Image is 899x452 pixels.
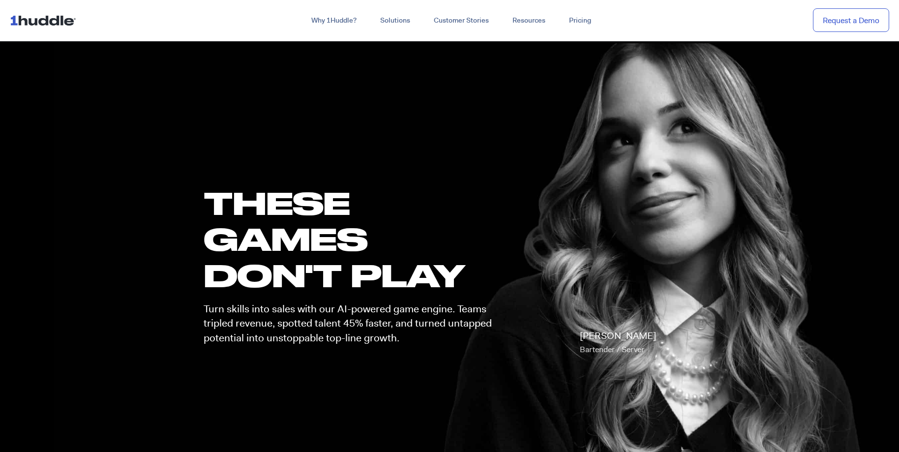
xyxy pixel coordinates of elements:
[204,302,501,345] p: Turn skills into sales with our AI-powered game engine. Teams tripled revenue, spotted talent 45%...
[368,12,422,30] a: Solutions
[204,185,501,293] h1: these GAMES DON'T PLAY
[557,12,603,30] a: Pricing
[10,11,80,30] img: ...
[580,344,644,355] span: Bartender / Server
[580,329,656,357] p: [PERSON_NAME]
[813,8,889,32] a: Request a Demo
[422,12,501,30] a: Customer Stories
[501,12,557,30] a: Resources
[300,12,368,30] a: Why 1Huddle?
